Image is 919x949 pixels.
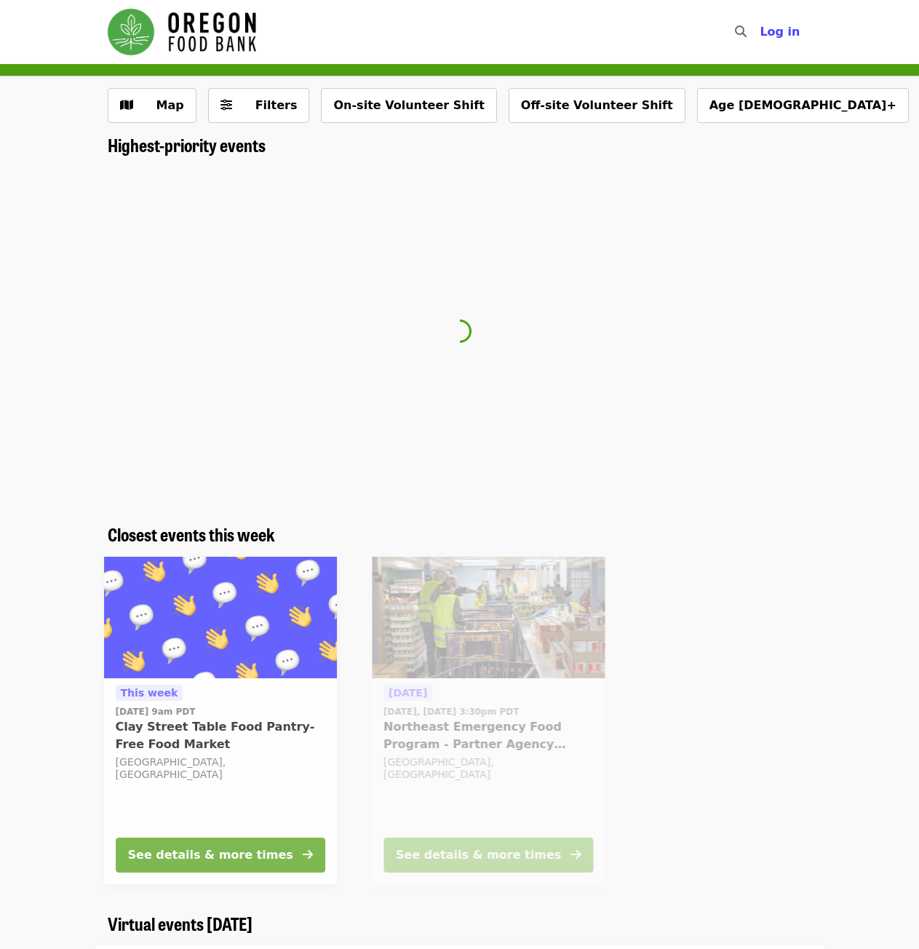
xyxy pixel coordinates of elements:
[156,98,184,112] span: Map
[760,25,800,39] span: Log in
[96,135,824,156] div: Highest-priority events
[108,132,266,157] span: Highest-priority events
[121,687,178,699] span: This week
[383,756,593,781] div: [GEOGRAPHIC_DATA], [GEOGRAPHIC_DATA]
[116,838,325,873] button: See details & more times
[372,557,605,679] img: Northeast Emergency Food Program - Partner Agency Support organized by Oregon Food Bank
[116,705,196,718] time: [DATE] 9am PDT
[255,98,298,112] span: Filters
[108,135,266,156] a: Highest-priority events
[116,756,325,781] div: [GEOGRAPHIC_DATA], [GEOGRAPHIC_DATA]
[383,705,519,718] time: [DATE], [DATE] 3:30pm PDT
[108,88,196,123] button: Show map view
[96,524,824,545] div: Closest events this week
[220,98,232,112] i: sliders-h icon
[104,557,337,884] a: See details for "Clay Street Table Food Pantry- Free Food Market"
[389,687,427,699] span: [DATE]
[735,25,747,39] i: search icon
[372,557,605,884] a: See details for "Northeast Emergency Food Program - Partner Agency Support"
[116,718,325,753] span: Clay Street Table Food Pantry- Free Food Market
[108,521,275,547] span: Closest events this week
[120,98,133,112] i: map icon
[108,524,275,545] a: Closest events this week
[396,846,561,864] div: See details & more times
[108,9,256,55] img: Oregon Food Bank - Home
[208,88,310,123] button: Filters (0 selected)
[509,88,685,123] button: Off-site Volunteer Shift
[755,15,767,49] input: Search
[104,557,337,679] img: Clay Street Table Food Pantry- Free Food Market organized by Oregon Food Bank
[748,17,811,47] button: Log in
[321,88,496,123] button: On-site Volunteer Shift
[108,910,252,936] span: Virtual events [DATE]
[570,848,581,862] i: arrow-right icon
[383,838,593,873] button: See details & more times
[128,846,293,864] div: See details & more times
[383,718,593,753] span: Northeast Emergency Food Program - Partner Agency Support
[303,848,313,862] i: arrow-right icon
[697,88,909,123] button: Age [DEMOGRAPHIC_DATA]+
